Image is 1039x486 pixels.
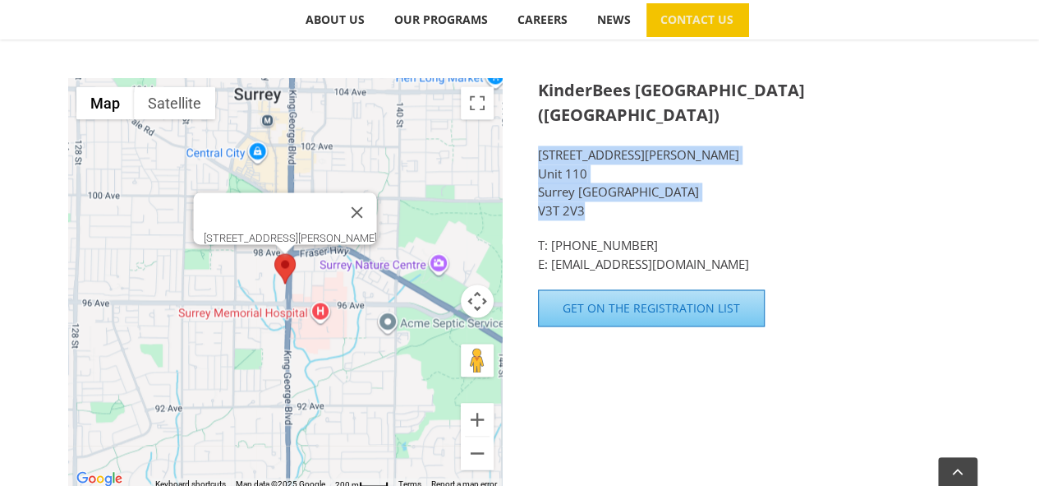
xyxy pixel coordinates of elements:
span: OUR PROGRAMS [394,14,488,25]
button: Close [337,192,376,232]
strong: KinderBees [GEOGRAPHIC_DATA] ([GEOGRAPHIC_DATA]) [538,79,805,126]
span: CAREERS [517,14,568,25]
p: [STREET_ADDRESS][PERSON_NAME] Unit 110 Surrey [GEOGRAPHIC_DATA] V3T 2V3 [538,146,972,220]
a: Get on the Registration List [538,289,765,326]
a: CONTACT US [646,3,748,36]
button: Zoom out [461,437,494,470]
button: Drag Pegman onto the map to open Street View [461,344,494,377]
button: Zoom in [461,403,494,436]
button: Show satellite imagery [134,86,215,119]
span: ABOUT US [306,14,365,25]
span: NEWS [597,14,631,25]
button: Toggle fullscreen view [461,86,494,119]
a: E: [EMAIL_ADDRESS][DOMAIN_NAME] [538,256,749,272]
a: ABOUT US [292,3,379,36]
a: T: [PHONE_NUMBER] [538,237,658,253]
span: Get on the Registration List [563,301,740,315]
span: CONTACT US [660,14,733,25]
div: [STREET_ADDRESS][PERSON_NAME] [203,232,376,244]
a: OUR PROGRAMS [380,3,503,36]
button: Map camera controls [461,285,494,317]
a: NEWS [583,3,646,36]
button: Show street map [76,86,134,119]
a: CAREERS [503,3,582,36]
